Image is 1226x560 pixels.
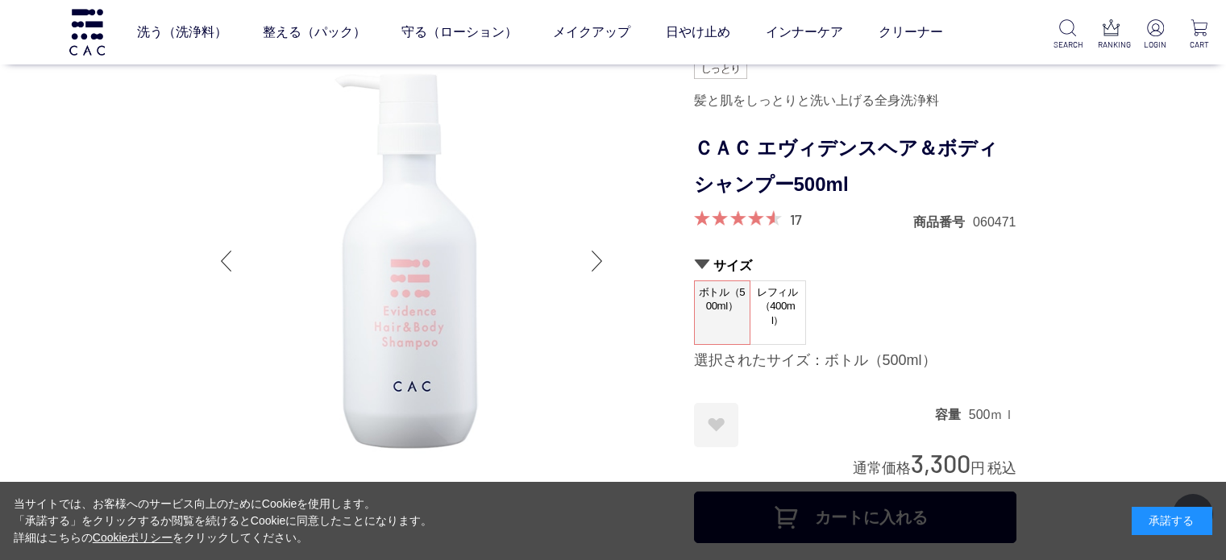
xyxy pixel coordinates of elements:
a: Cookieポリシー [93,531,173,544]
a: インナーケア [766,10,843,55]
a: 洗う（洗浄料） [137,10,227,55]
span: ボトル（500ml） [695,281,750,327]
img: ＣＡＣ エヴィデンスヘア＆ボディシャンプー500ml ボトル（500ml） [210,60,613,463]
span: 3,300 [911,448,970,478]
div: 選択されたサイズ：ボトル（500ml） [694,351,1016,371]
p: RANKING [1098,39,1126,51]
a: LOGIN [1141,19,1170,51]
a: 整える（パック） [263,10,366,55]
span: 円 [970,460,985,476]
img: logo [67,9,107,55]
dd: 500ｍｌ [969,406,1016,423]
h2: サイズ [694,257,1016,274]
p: LOGIN [1141,39,1170,51]
a: CART [1185,19,1213,51]
span: レフィル（400ml） [750,281,805,332]
a: RANKING [1098,19,1126,51]
h1: ＣＡＣ エヴィデンスヘア＆ボディシャンプー500ml [694,131,1016,203]
dt: 容量 [935,406,969,423]
a: メイクアップ [553,10,630,55]
a: お気に入りに登録する [694,403,738,447]
a: 17 [790,210,802,228]
div: 承諾する [1132,507,1212,535]
a: SEARCH [1054,19,1082,51]
a: クリーナー [879,10,943,55]
a: 日やけ止め [666,10,730,55]
dt: 商品番号 [913,214,973,230]
a: 守る（ローション） [401,10,517,55]
dd: 060471 [973,214,1016,230]
div: 髪と肌をしっとりと洗い上げる全身洗浄料 [694,87,1016,114]
span: 通常価格 [853,460,911,476]
p: SEARCH [1054,39,1082,51]
p: CART [1185,39,1213,51]
div: 当サイトでは、お客様へのサービス向上のためにCookieを使用します。 「承諾する」をクリックするか閲覧を続けるとCookieに同意したことになります。 詳細はこちらの をクリックしてください。 [14,496,433,546]
span: 税込 [987,460,1016,476]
